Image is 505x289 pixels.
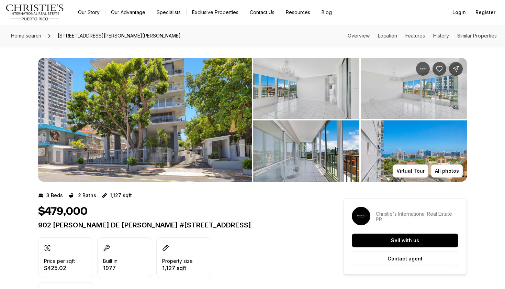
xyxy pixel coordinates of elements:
button: All photos [431,164,463,178]
img: logo [5,4,64,21]
a: Skip to: History [433,33,449,39]
button: Sell with us [352,234,458,247]
span: Register [475,10,495,15]
a: Our Advantage [105,8,151,17]
p: Price per sqft [44,258,75,264]
li: 1 of 6 [38,58,252,182]
a: Skip to: Overview [348,33,370,39]
a: Skip to: Similar Properties [457,33,497,39]
button: Contact agent [352,251,458,266]
button: Virtual Tour [393,164,428,178]
a: Resources [280,8,316,17]
button: View image gallery [361,58,467,119]
button: Contact Us [244,8,280,17]
p: Contact agent [388,256,423,261]
a: Skip to: Location [378,33,397,39]
p: Property size [162,258,193,264]
p: 2 Baths [78,193,96,198]
p: $425.02 [44,265,75,271]
span: Login [452,10,466,15]
span: Home search [11,33,41,39]
button: Property options [416,62,430,76]
nav: Page section menu [348,33,497,39]
span: [STREET_ADDRESS][PERSON_NAME][PERSON_NAME] [55,30,183,41]
a: Our Story [72,8,105,17]
p: Virtual Tour [396,168,425,174]
a: Exclusive Properties [187,8,244,17]
p: All photos [435,168,459,174]
p: Christie's International Real Estate PR [376,211,458,222]
li: 2 of 6 [253,58,467,182]
p: 1,127 sqft [110,193,132,198]
p: 1,127 sqft [162,265,193,271]
p: 902 [PERSON_NAME] DE [PERSON_NAME] #[STREET_ADDRESS] [38,221,318,229]
p: Built in [103,258,117,264]
a: Blog [316,8,337,17]
button: Share Property: 902 PONCE DE LEON #401 [449,62,463,76]
button: Save Property: 902 PONCE DE LEON #401 [433,62,446,76]
a: Specialists [151,8,186,17]
p: 1977 [103,265,117,271]
button: Login [448,6,470,19]
button: View image gallery [253,120,359,182]
a: Home search [8,30,44,41]
h1: $479,000 [38,205,88,218]
p: 3 Beds [46,193,63,198]
a: Skip to: Features [405,33,425,39]
button: View image gallery [38,58,252,182]
button: View image gallery [361,120,467,182]
button: Register [471,6,500,19]
div: Listing Photos [38,58,467,182]
p: Sell with us [391,238,419,243]
button: View image gallery [253,58,359,119]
